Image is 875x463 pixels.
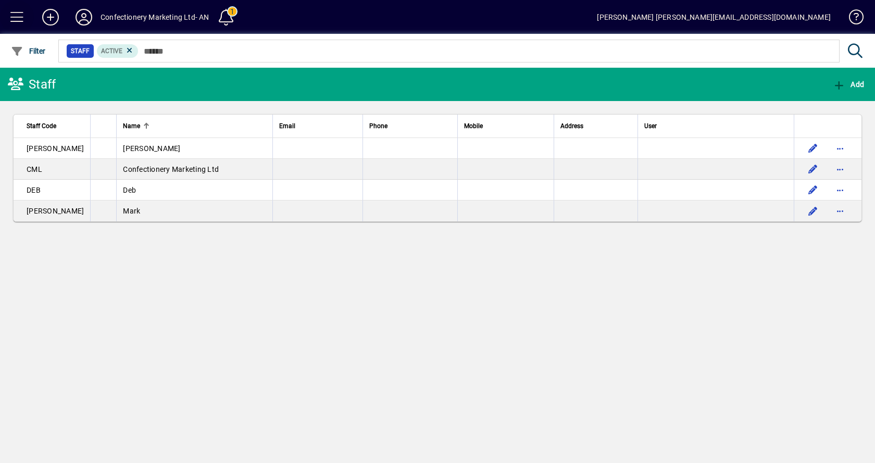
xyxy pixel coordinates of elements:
div: Name [123,120,266,132]
div: User [644,120,787,132]
button: More options [832,161,848,178]
span: Active [101,47,122,55]
span: Confectionery Marketing Ltd [123,165,219,173]
div: Email [279,120,356,132]
a: Knowledge Base [841,2,862,36]
mat-chip: Activation Status: Active [97,44,139,58]
button: More options [832,203,848,219]
div: Phone [369,120,451,132]
span: User [644,120,657,132]
div: Mobile [464,120,547,132]
span: [PERSON_NAME] [123,144,180,153]
span: Mobile [464,120,483,132]
span: Name [123,120,140,132]
div: Staff [8,76,56,93]
span: [PERSON_NAME] [27,144,84,153]
button: Edit [805,140,821,157]
div: Staff Code [27,120,84,132]
button: More options [832,140,848,157]
span: Address [560,120,583,132]
span: Add [833,80,864,89]
span: Deb [123,186,136,194]
button: Profile [67,8,101,27]
button: Edit [805,182,821,198]
span: Email [279,120,295,132]
span: Mark [123,207,140,215]
span: Staff [71,46,90,56]
button: Add [34,8,67,27]
span: Filter [11,47,46,55]
span: [PERSON_NAME] [27,207,84,215]
span: DEB [27,186,41,194]
div: Confectionery Marketing Ltd- AN [101,9,209,26]
button: Filter [8,42,48,60]
span: Staff Code [27,120,56,132]
span: CML [27,165,42,173]
button: Edit [805,203,821,219]
button: More options [832,182,848,198]
button: Add [830,75,867,94]
div: [PERSON_NAME] [PERSON_NAME][EMAIL_ADDRESS][DOMAIN_NAME] [597,9,831,26]
button: Edit [805,161,821,178]
span: Phone [369,120,387,132]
